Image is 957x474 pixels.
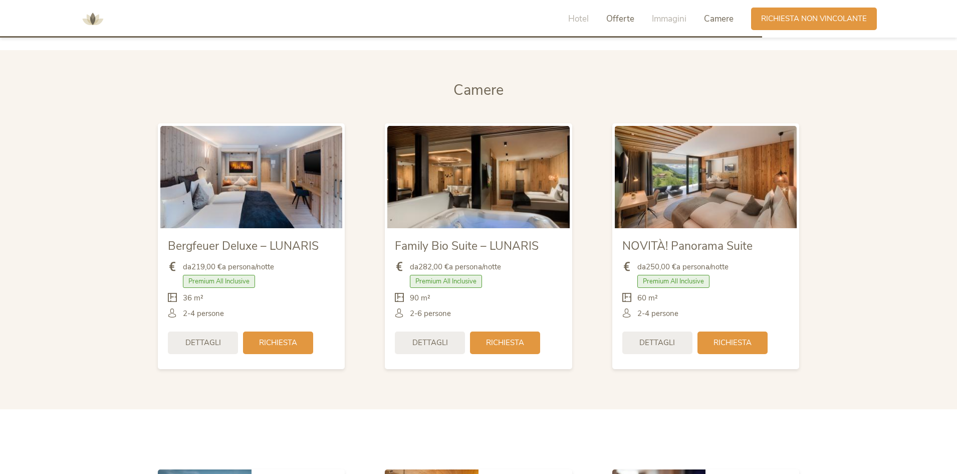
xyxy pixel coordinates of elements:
[606,13,634,25] span: Offerte
[191,262,222,272] b: 219,00 €
[615,126,797,228] img: NOVITÀ! Panorama Suite
[622,238,753,254] span: NOVITÀ! Panorama Suite
[395,238,539,254] span: Family Bio Suite – LUNARIS
[183,308,224,319] span: 2-4 persone
[713,338,752,348] span: Richiesta
[637,275,709,288] span: Premium All Inclusive
[646,262,676,272] b: 250,00 €
[387,126,569,228] img: Family Bio Suite – LUNARIS
[183,275,255,288] span: Premium All Inclusive
[160,126,342,228] img: Bergfeuer Deluxe – LUNARIS
[410,308,451,319] span: 2-6 persone
[704,13,734,25] span: Camere
[652,13,686,25] span: Immagini
[486,338,524,348] span: Richiesta
[637,262,729,272] span: da a persona/notte
[639,338,675,348] span: Dettagli
[410,275,482,288] span: Premium All Inclusive
[568,13,589,25] span: Hotel
[453,80,504,100] span: Camere
[637,293,658,303] span: 60 m²
[78,4,108,34] img: AMONTI & LUNARIS Wellnessresort
[410,293,430,303] span: 90 m²
[418,262,449,272] b: 282,00 €
[637,308,678,319] span: 2-4 persone
[410,262,501,272] span: da a persona/notte
[168,238,319,254] span: Bergfeuer Deluxe – LUNARIS
[183,262,274,272] span: da a persona/notte
[259,338,297,348] span: Richiesta
[761,14,867,24] span: Richiesta non vincolante
[412,338,448,348] span: Dettagli
[78,15,108,22] a: AMONTI & LUNARIS Wellnessresort
[183,293,203,303] span: 36 m²
[185,338,221,348] span: Dettagli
